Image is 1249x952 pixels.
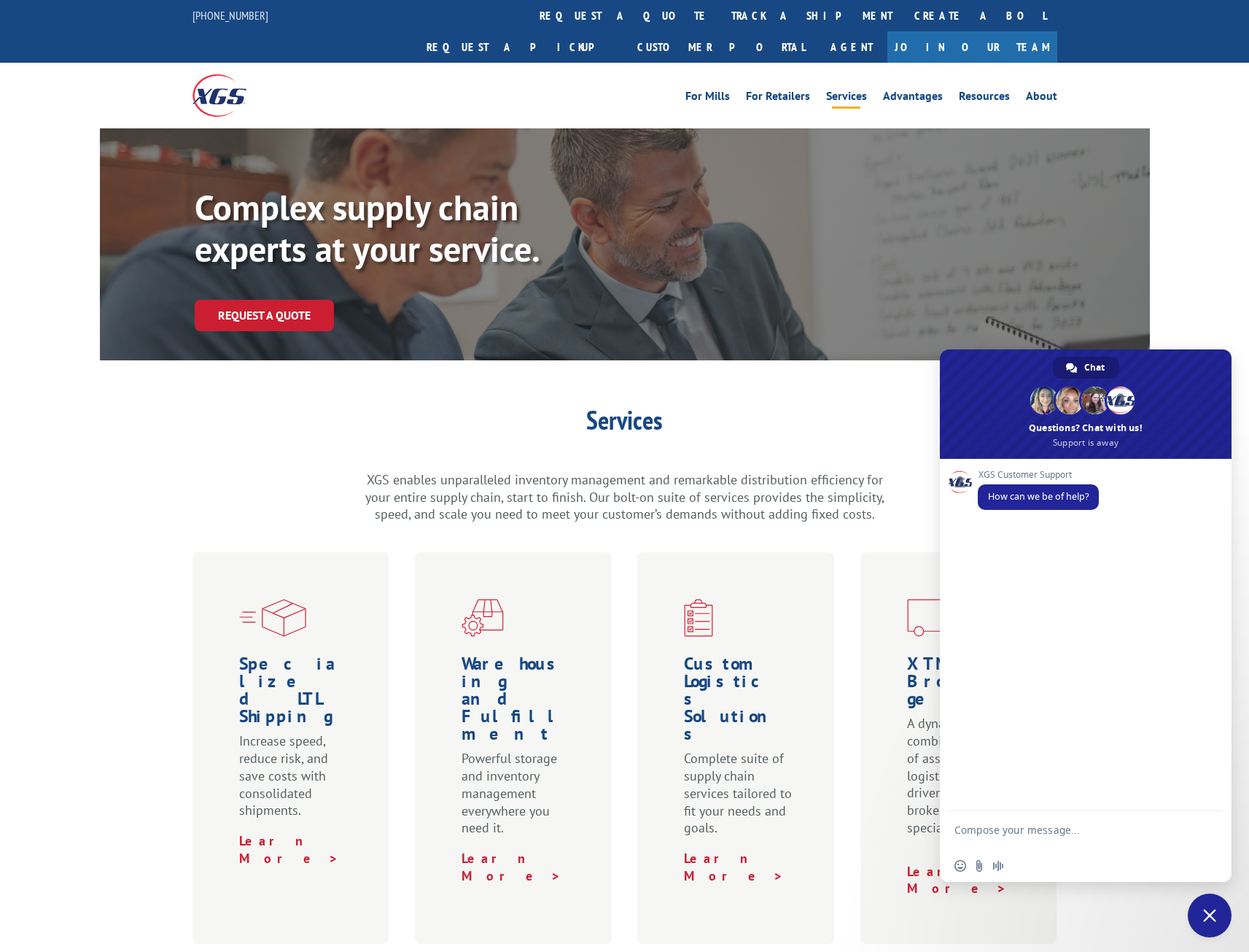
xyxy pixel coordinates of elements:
[978,470,1099,480] span: XGS Customer Support
[1188,894,1232,937] div: Close chat
[684,599,713,637] img: xgs-icon-custom-logistics-solutions-red
[907,715,1016,850] p: A dynamic combination of asset-based logistics services driven by brokerage specialists.
[887,31,1057,63] a: Join Our Team
[684,850,784,884] a: Learn More >
[1084,357,1105,379] span: Chat
[239,732,349,832] p: Increase speed, reduce risk, and save costs with consolidated shipments.
[684,750,793,850] p: Complete suite of supply chain services tailored to fit your needs and goals.
[954,824,1185,850] textarea: Compose your message...
[239,655,349,732] h1: Specialized LTL Shipping
[416,31,626,63] a: Request a pickup
[907,863,1007,897] a: Learn More >
[954,860,966,872] span: Insert an emoji
[826,90,867,107] a: Services
[626,31,816,63] a: Customer Portal
[816,31,887,63] a: Agent
[992,860,1004,872] span: Audio message
[883,90,943,107] a: Advantages
[988,490,1089,503] span: How can we be of help?
[462,599,504,637] img: xgs-icon-warehouseing-cutting-fulfillment-red
[462,655,571,750] h1: Warehousing and Fulfillment
[685,90,730,107] a: For Mills
[907,655,1016,715] h1: XTMS Brokerage
[973,860,985,872] span: Send a file
[239,599,306,637] img: xgs-icon-specialized-ltl-red
[746,90,810,107] a: For Retailers
[959,90,1010,107] a: Resources
[462,850,561,884] a: Learn More >
[362,471,887,523] p: XGS enables unparalleled inventory management and remarkable distribution efficiency for your ent...
[195,187,632,271] p: Complex supply chain experts at your service.
[192,8,268,23] a: [PHONE_NUMBER]
[907,599,972,637] img: xgs-icon-transportation-forms-red
[684,655,793,750] h1: Custom Logistics Solutions
[239,832,339,867] a: Learn More >
[195,300,334,331] a: Request a Quote
[462,750,571,850] p: Powerful storage and inventory management everywhere you need it.
[1026,90,1057,107] a: About
[362,407,887,441] h1: Services
[1053,357,1119,379] div: Chat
